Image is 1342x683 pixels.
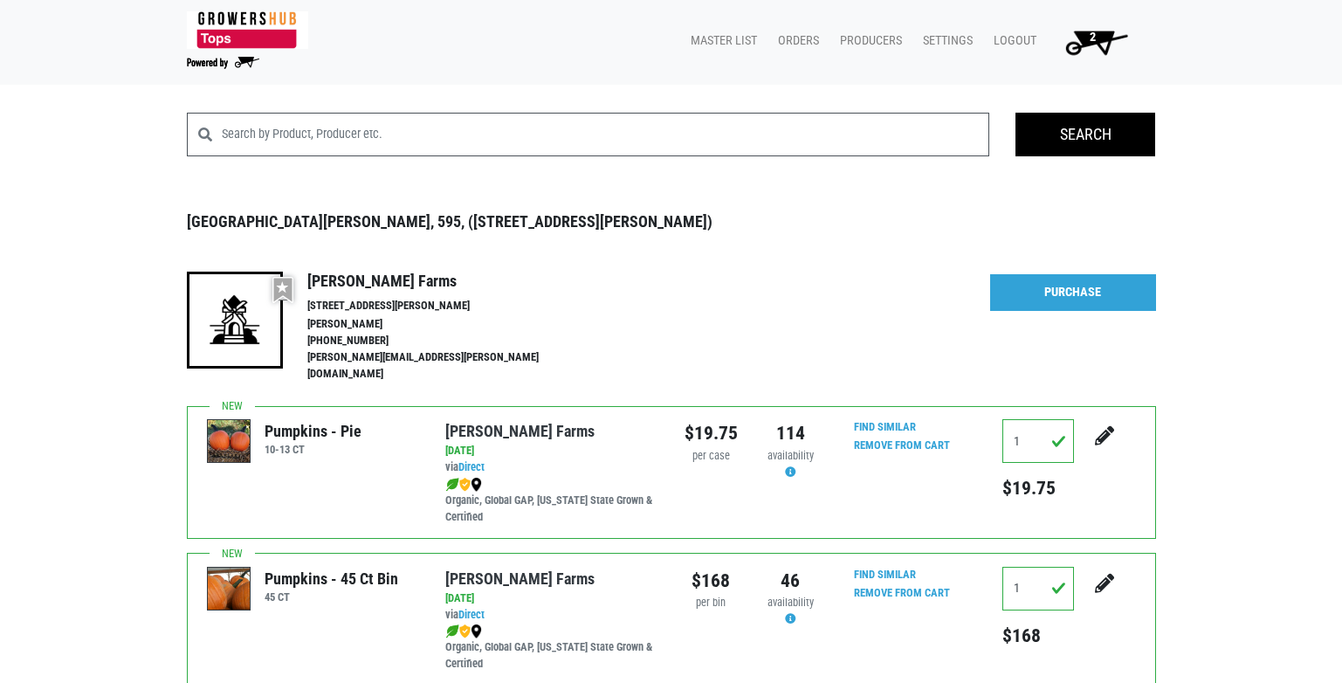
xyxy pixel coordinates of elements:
[265,419,361,443] div: Pumpkins - Pie
[764,24,826,58] a: Orders
[458,460,485,473] a: Direct
[854,568,916,581] a: Find Similar
[764,419,817,447] div: 114
[1043,24,1142,59] a: 2
[685,595,738,611] div: per bin
[843,583,960,604] input: Remove From Cart
[445,478,459,492] img: leaf-e5c59151409436ccce96b2ca1b28e03c.png
[187,11,308,49] img: 279edf242af8f9d49a69d9d2afa010fb.png
[307,349,576,383] li: [PERSON_NAME][EMAIL_ADDRESS][PERSON_NAME][DOMAIN_NAME]
[208,568,251,611] img: thumbnail-1bebd04f8b15c5af5e45833110fd7731.png
[445,623,657,673] div: Organic, Global GAP, [US_STATE] State Grown & Certified
[445,459,657,476] div: via
[767,449,814,462] span: availability
[685,448,738,465] div: per case
[1015,113,1155,156] input: Search
[445,422,595,440] a: [PERSON_NAME] Farms
[445,476,657,526] div: Organic, Global GAP, [US_STATE] State Grown & Certified
[458,608,485,621] a: Direct
[1002,477,1074,500] h5: $19.75
[187,212,1156,231] h3: [GEOGRAPHIC_DATA][PERSON_NAME], 595, ([STREET_ADDRESS][PERSON_NAME])
[1002,624,1074,647] h5: $168
[265,443,361,456] h6: 10-13 CT
[1057,24,1135,59] img: Cart
[1090,30,1096,45] span: 2
[459,478,471,492] img: safety-e55c860ca8c00a9c171001a62a92dabd.png
[445,590,657,607] div: [DATE]
[459,624,471,638] img: safety-e55c860ca8c00a9c171001a62a92dabd.png
[826,24,909,58] a: Producers
[471,624,482,638] img: map_marker-0e94453035b3232a4d21701695807de9.png
[445,443,657,459] div: [DATE]
[307,298,576,314] li: [STREET_ADDRESS][PERSON_NAME]
[307,333,576,349] li: [PHONE_NUMBER]
[980,24,1043,58] a: Logout
[445,624,459,638] img: leaf-e5c59151409436ccce96b2ca1b28e03c.png
[767,596,814,609] span: availability
[1002,419,1074,463] input: Qty
[843,436,960,456] input: Remove From Cart
[445,569,595,588] a: [PERSON_NAME] Farms
[1002,567,1074,611] input: Qty
[909,24,980,58] a: Settings
[307,316,576,333] li: [PERSON_NAME]
[307,272,576,291] h4: [PERSON_NAME] Farms
[677,24,764,58] a: Master List
[187,272,283,368] img: 19-7441ae2ccb79c876ff41c34f3bd0da69.png
[471,478,482,492] img: map_marker-0e94453035b3232a4d21701695807de9.png
[685,419,738,447] div: $19.75
[990,274,1156,311] a: Purchase
[265,590,398,604] h6: 45 CT
[764,567,817,595] div: 46
[445,607,657,624] div: via
[265,567,398,590] div: Pumpkins - 45 ct Bin
[208,420,251,464] img: thumbnail-f402428343f8077bd364b9150d8c865c.png
[208,434,251,449] a: Pumpkins - Pie
[187,57,259,69] img: Powered by Big Wheelbarrow
[208,581,251,596] a: Pumpkins - 45 ct Bin
[685,567,738,595] div: $168
[222,113,990,156] input: Search by Product, Producer etc.
[854,420,916,433] a: Find Similar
